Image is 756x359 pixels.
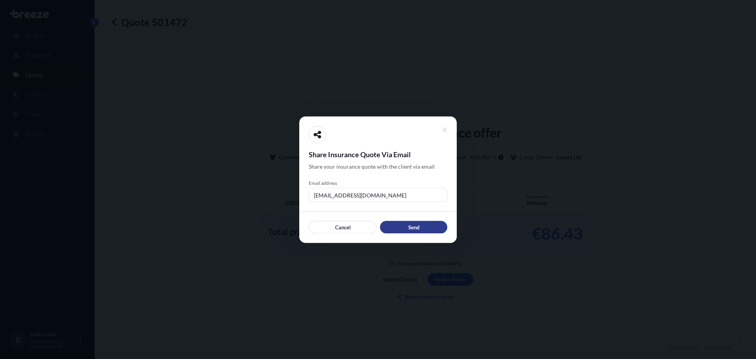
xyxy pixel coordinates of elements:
[408,223,419,231] p: Send
[335,223,351,231] p: Cancel
[309,162,435,170] span: Share your insurance quote with the client via email
[309,149,447,159] span: Share Insurance Quote Via Email
[380,221,447,233] button: Send
[309,188,447,202] input: example@gmail.com
[309,180,447,186] span: Email address
[309,221,377,233] button: Cancel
